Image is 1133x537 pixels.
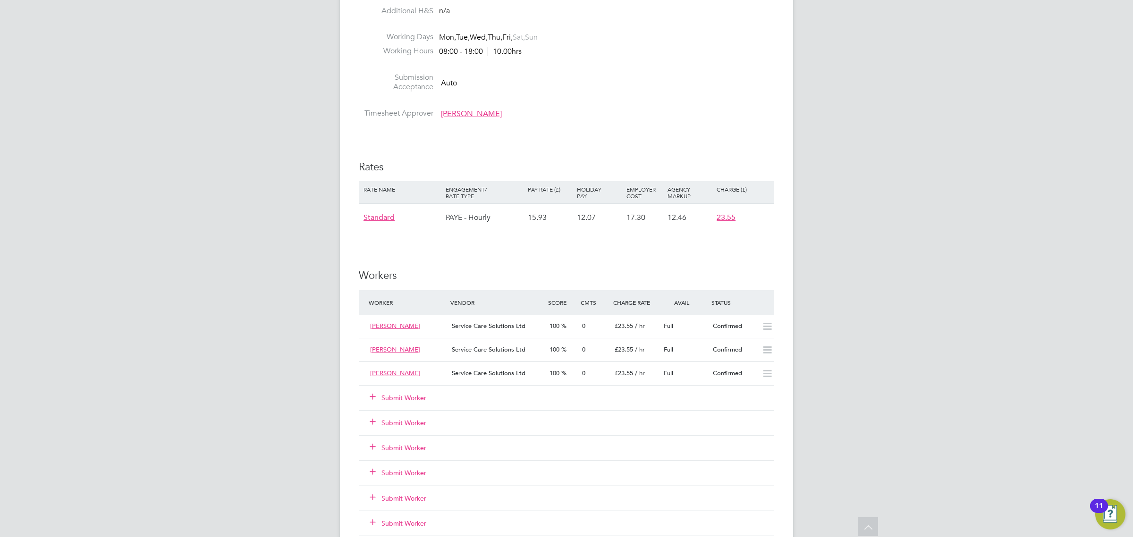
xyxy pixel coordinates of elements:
button: Open Resource Center, 11 new notifications [1095,499,1125,529]
div: Confirmed [709,342,758,358]
span: 0 [582,322,585,330]
label: Timesheet Approver [359,109,433,118]
span: Service Care Solutions Ltd [452,345,525,353]
span: 100 [550,322,559,330]
span: 10.00hrs [488,47,522,56]
div: Rate Name [361,181,443,197]
button: Submit Worker [370,519,427,528]
span: Service Care Solutions Ltd [452,369,525,377]
label: Additional H&S [359,6,433,16]
span: / hr [635,345,645,353]
button: Submit Worker [370,418,427,428]
label: Submission Acceptance [359,73,433,92]
span: [PERSON_NAME] [370,322,420,330]
div: Cmts [578,294,611,311]
span: £23.55 [615,369,633,377]
span: £23.55 [615,345,633,353]
div: Status [709,294,774,311]
div: Charge Rate [611,294,660,311]
span: Sun [525,33,538,42]
span: Thu, [488,33,502,42]
span: Full [664,345,673,353]
div: Confirmed [709,319,758,334]
span: n/a [439,6,450,16]
span: [PERSON_NAME] [370,345,420,353]
div: 08:00 - 18:00 [439,47,522,57]
div: Vendor [448,294,546,311]
div: Worker [366,294,448,311]
div: 15.93 [525,204,575,231]
button: Submit Worker [370,468,427,478]
span: 12.46 [668,213,686,222]
span: 100 [550,345,559,353]
span: Full [664,322,673,330]
div: PAYE - Hourly [443,204,525,231]
span: 17.30 [626,213,645,222]
h3: Rates [359,160,774,174]
span: / hr [635,369,645,377]
span: 0 [582,369,585,377]
div: Charge (£) [714,181,772,197]
span: £23.55 [615,322,633,330]
span: Auto [441,78,457,87]
span: [PERSON_NAME] [441,109,502,118]
div: 11 [1095,506,1103,518]
h3: Workers [359,269,774,283]
span: Service Care Solutions Ltd [452,322,525,330]
button: Submit Worker [370,393,427,403]
span: Standard [364,213,395,222]
span: / hr [635,322,645,330]
div: Avail [660,294,709,311]
label: Working Hours [359,46,433,56]
span: Mon, [439,33,456,42]
div: Confirmed [709,366,758,381]
span: Tue, [456,33,470,42]
button: Submit Worker [370,494,427,503]
span: Full [664,369,673,377]
div: Engagement/ Rate Type [443,181,525,204]
span: 0 [582,345,585,353]
span: Wed, [470,33,488,42]
span: Fri, [502,33,513,42]
span: 23.55 [717,213,736,222]
div: Agency Markup [665,181,714,204]
button: Submit Worker [370,443,427,453]
span: 12.07 [577,213,596,222]
div: Holiday Pay [575,181,624,204]
span: 100 [550,369,559,377]
label: Working Days [359,32,433,42]
div: Employer Cost [624,181,665,204]
div: Score [546,294,578,311]
span: [PERSON_NAME] [370,369,420,377]
span: Sat, [513,33,525,42]
div: Pay Rate (£) [525,181,575,197]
